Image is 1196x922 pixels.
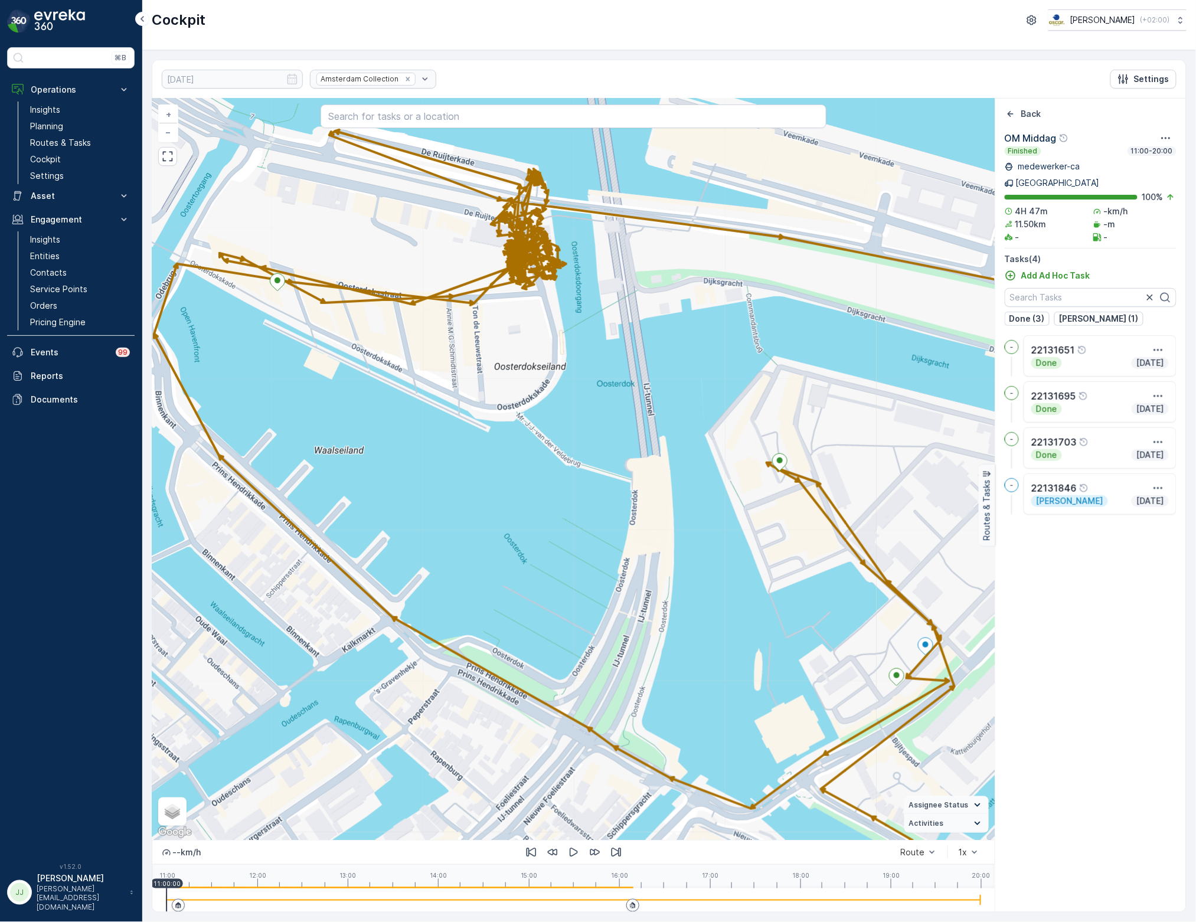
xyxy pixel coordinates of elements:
span: + [166,109,171,119]
div: Route [901,848,925,857]
a: Routes & Tasks [25,135,135,151]
a: Layers [159,799,185,825]
a: Events99 [7,341,135,364]
p: Done [1035,449,1058,461]
a: Zoom In [159,106,177,123]
a: Service Points [25,281,135,297]
div: Help Tooltip Icon [1077,345,1087,355]
p: Events [31,346,109,358]
p: [DATE] [1135,449,1165,461]
p: 13:00 [339,872,356,879]
img: logo [7,9,31,33]
p: 4H 47m [1015,205,1048,217]
p: Asset [31,190,111,202]
p: [PERSON_NAME] (1) [1059,313,1139,325]
a: Cockpit [25,151,135,168]
summary: Activities [904,815,989,833]
img: basis-logo_rgb2x.png [1048,14,1066,27]
p: Insights [30,234,60,246]
p: Settings [30,170,64,182]
p: Documents [31,394,130,406]
input: Search for tasks or a location [321,104,826,128]
p: - [1010,480,1014,490]
p: - [1015,231,1019,243]
img: Google [155,825,194,840]
p: ⌘B [115,53,126,63]
p: OM Middag [1005,131,1057,145]
a: Open this area in Google Maps (opens a new window) [155,825,194,840]
p: 11:00-20:00 [1130,146,1174,156]
p: 100 % [1142,191,1164,203]
span: v 1.52.0 [7,863,135,870]
p: 11:00 [159,872,175,879]
p: Operations [31,84,111,96]
p: Engagement [31,214,111,225]
button: Operations [7,78,135,102]
div: Help Tooltip Icon [1059,133,1068,143]
p: [PERSON_NAME][EMAIL_ADDRESS][DOMAIN_NAME] [37,884,124,913]
p: 22131651 [1031,343,1075,357]
p: 99 [118,348,128,357]
p: [DATE] [1135,403,1165,415]
p: Done [1035,357,1058,369]
p: Routes & Tasks [981,480,993,541]
div: JJ [10,883,29,902]
input: dd/mm/yyyy [162,70,303,89]
p: medewerker-ca [1016,161,1080,172]
p: 22131846 [1031,481,1077,495]
p: 18:00 [792,872,809,879]
p: Back [1021,108,1041,120]
p: Add Ad Hoc Task [1021,270,1090,282]
a: Pricing Engine [25,314,135,331]
button: Done (3) [1005,312,1050,326]
p: 11.50km [1015,218,1047,230]
p: - [1104,231,1108,243]
p: Contacts [30,267,67,279]
button: JJ[PERSON_NAME][PERSON_NAME][EMAIL_ADDRESS][DOMAIN_NAME] [7,872,135,913]
a: Documents [7,388,135,411]
div: Help Tooltip Icon [1079,483,1089,493]
p: Cockpit [30,153,61,165]
p: -km/h [1104,205,1128,217]
a: Zoom Out [159,123,177,141]
p: Routes & Tasks [30,137,91,149]
p: 19:00 [883,872,900,879]
span: Assignee Status [909,800,969,810]
span: Activities [909,819,944,828]
p: Done (3) [1009,313,1045,325]
p: -- km/h [172,846,201,858]
div: Help Tooltip Icon [1079,437,1089,447]
a: Settings [25,168,135,184]
p: -m [1104,218,1116,230]
p: Finished [1007,146,1039,156]
p: [PERSON_NAME] [1070,14,1136,26]
button: Engagement [7,208,135,231]
p: 14:00 [430,872,447,879]
a: Add Ad Hoc Task [1005,270,1090,282]
p: Pricing Engine [30,316,86,328]
p: - [1010,342,1014,352]
button: Settings [1110,70,1177,89]
p: Tasks ( 4 ) [1005,253,1177,265]
a: Insights [25,102,135,118]
p: [PERSON_NAME] [1035,495,1104,507]
p: - [1010,434,1014,444]
div: Help Tooltip Icon [1079,391,1088,401]
div: 1x [959,848,968,857]
p: [DATE] [1135,357,1165,369]
p: Cockpit [152,11,205,30]
p: Orders [30,300,57,312]
a: Planning [25,118,135,135]
a: Orders [25,297,135,314]
span: − [166,127,172,137]
p: 11:00:00 [153,880,181,887]
p: Settings [1134,73,1169,85]
a: Reports [7,364,135,388]
a: Contacts [25,264,135,281]
p: Planning [30,120,63,132]
p: Insights [30,104,60,116]
a: Back [1005,108,1041,120]
p: [DATE] [1135,495,1165,507]
p: - [1010,388,1014,398]
p: 22131703 [1031,435,1077,449]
